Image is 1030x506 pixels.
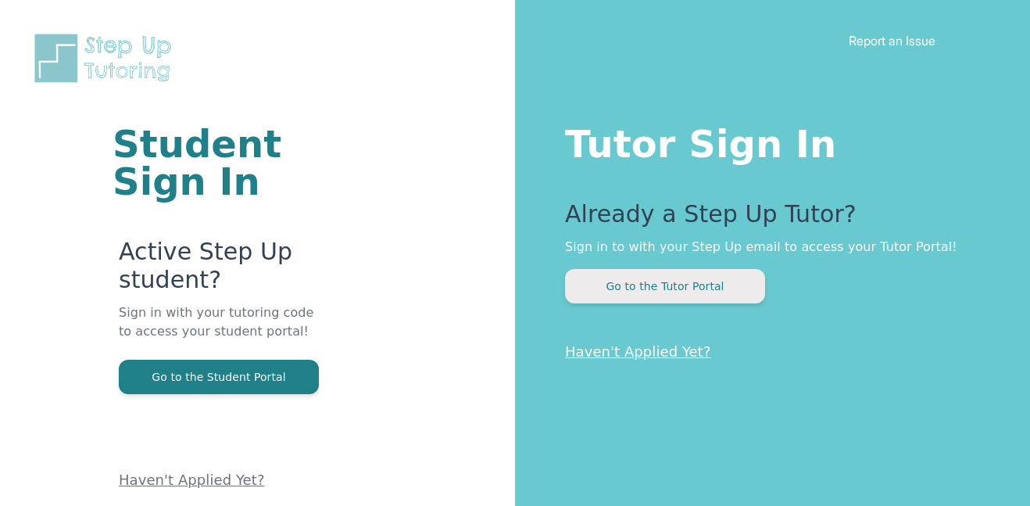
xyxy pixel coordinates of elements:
h1: Student Sign In [113,125,327,200]
img: Step Up Tutoring horizontal logo [31,31,181,85]
h1: Tutor Sign In [565,119,967,163]
a: Haven't Applied Yet? [565,343,711,360]
p: Active Step Up student? [119,238,327,303]
button: Go to the Tutor Portal [565,269,765,303]
p: Already a Step Up Tutor? [565,200,967,238]
a: Haven't Applied Yet? [119,472,265,488]
p: Sign in to with your Step Up email to access your Tutor Portal! [565,238,967,257]
a: Go to the Tutor Portal [565,278,765,293]
a: Report an Issue [849,33,935,48]
p: Sign in with your tutoring code to access your student portal! [119,303,327,360]
a: Go to the Student Portal [119,369,319,384]
button: Go to the Student Portal [119,360,319,394]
